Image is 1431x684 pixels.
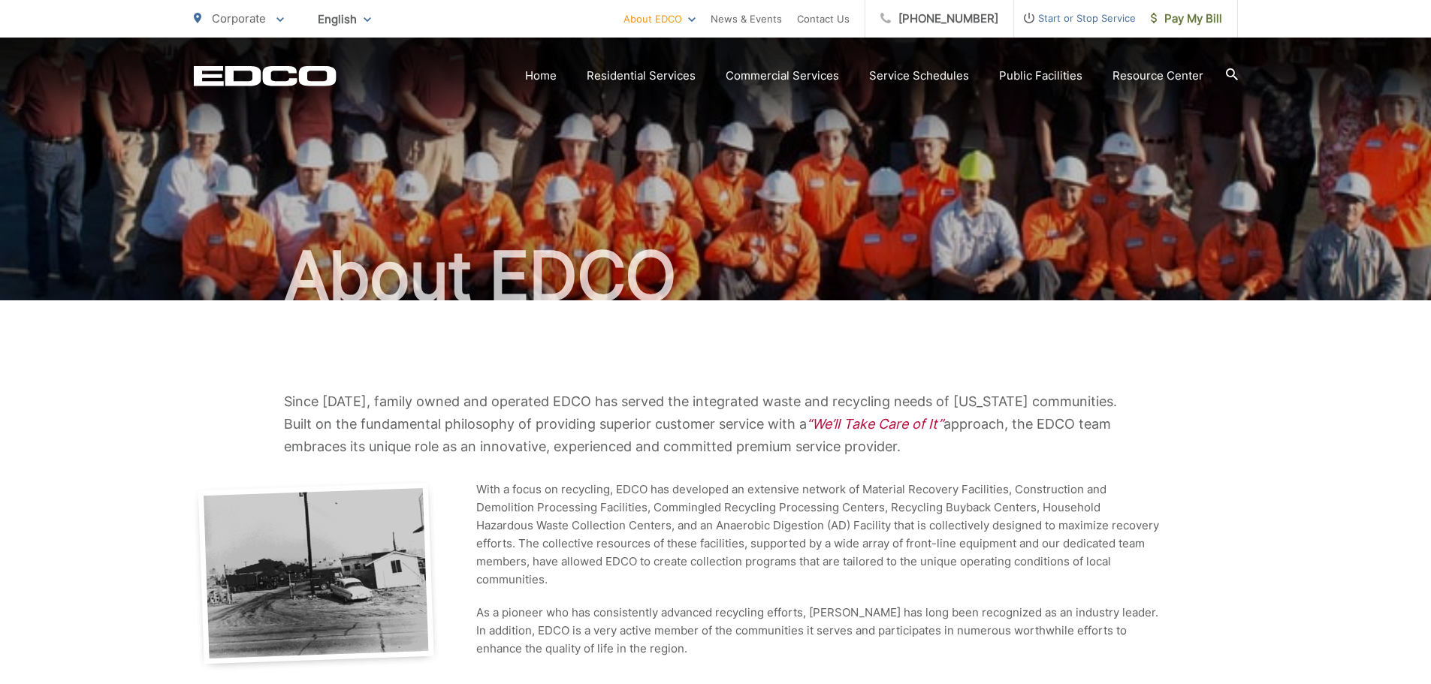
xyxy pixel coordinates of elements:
a: News & Events [711,10,782,28]
a: EDCD logo. Return to the homepage. [194,65,337,86]
span: English [306,6,382,32]
a: Resource Center [1112,67,1203,85]
p: Since [DATE], family owned and operated EDCO has served the integrated waste and recycling needs ... [284,390,1148,458]
em: “We’ll Take Care of It” [807,416,943,432]
span: Pay My Bill [1151,10,1222,28]
a: Residential Services [587,67,696,85]
a: Service Schedules [869,67,969,85]
h1: About EDCO [194,239,1238,314]
p: With a focus on recycling, EDCO has developed an extensive network of Material Recovery Facilitie... [476,481,1160,589]
a: Commercial Services [726,67,839,85]
a: About EDCO [623,10,696,28]
img: EDCO facility [194,481,439,671]
a: Contact Us [797,10,850,28]
a: Home [525,67,557,85]
p: As a pioneer who has consistently advanced recycling efforts, [PERSON_NAME] has long been recogni... [476,604,1160,658]
a: Public Facilities [999,67,1082,85]
span: Corporate [212,11,266,26]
